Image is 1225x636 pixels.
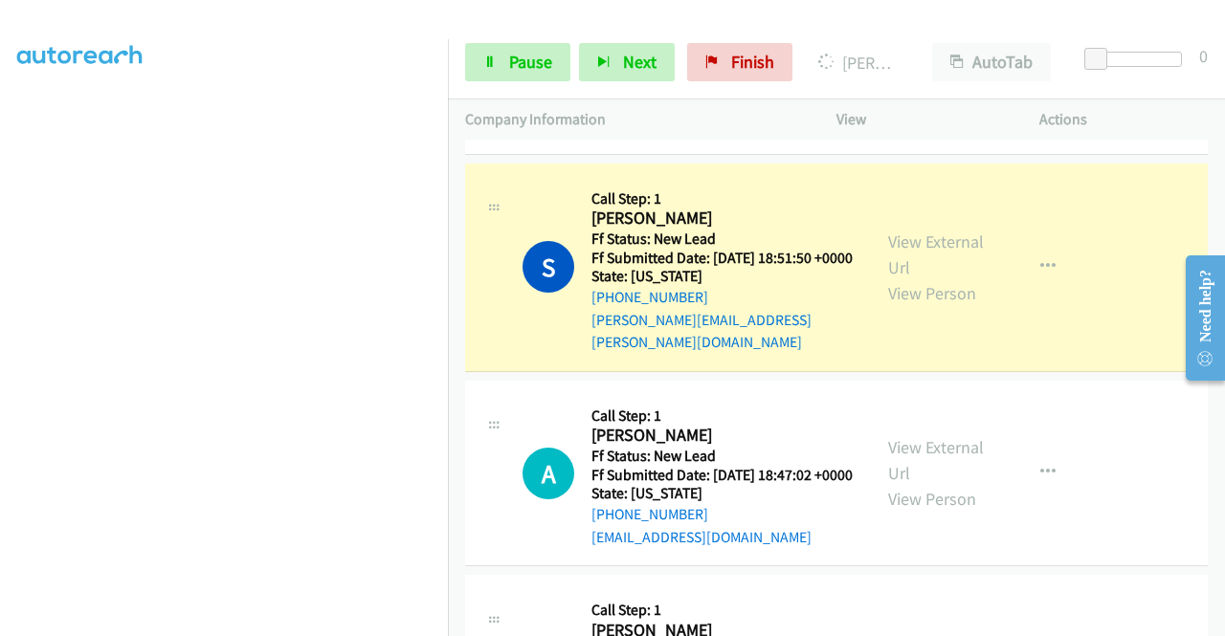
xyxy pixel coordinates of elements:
h5: Ff Status: New Lead [591,447,853,466]
button: Next [579,43,675,81]
h1: A [523,448,574,499]
h5: State: [US_STATE] [591,267,854,286]
a: View External Url [888,230,984,278]
p: [PERSON_NAME] [818,50,898,76]
span: Pause [509,51,552,73]
div: The call is yet to be attempted [523,448,574,499]
h5: Ff Status: New Lead [591,230,854,249]
a: Pause [465,43,570,81]
h1: S [523,241,574,293]
h2: [PERSON_NAME] [591,425,847,447]
a: [PERSON_NAME][EMAIL_ADDRESS][PERSON_NAME][DOMAIN_NAME] [591,311,812,352]
a: View External Url [888,436,984,484]
a: [PHONE_NUMBER] [591,288,708,306]
h5: Ff Submitted Date: [DATE] 18:47:02 +0000 [591,466,853,485]
p: Company Information [465,108,802,131]
h5: Call Step: 1 [591,601,853,620]
p: View [836,108,1005,131]
a: View Person [888,488,976,510]
h2: [PERSON_NAME] [591,208,847,230]
a: [PHONE_NUMBER] [591,505,708,523]
div: Delay between calls (in seconds) [1094,52,1182,67]
span: Next [623,51,657,73]
span: Finish [731,51,774,73]
a: Finish [687,43,792,81]
a: View Person [888,282,976,304]
h5: Call Step: 1 [591,406,853,426]
h5: Call Step: 1 [591,189,854,208]
a: [EMAIL_ADDRESS][DOMAIN_NAME] [591,528,812,546]
h5: Ff Submitted Date: [DATE] 18:51:50 +0000 [591,249,854,268]
h5: State: [US_STATE] [591,484,853,503]
button: AutoTab [932,43,1051,81]
p: Actions [1039,108,1208,131]
iframe: Resource Center [1170,242,1225,394]
div: 0 [1199,43,1208,69]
